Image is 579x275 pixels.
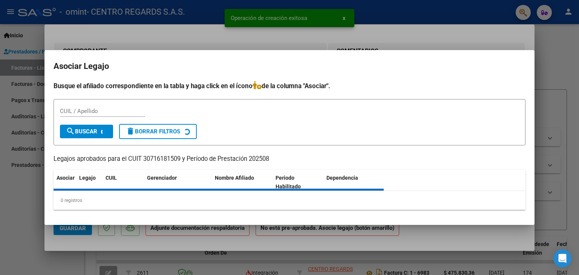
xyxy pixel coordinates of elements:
[106,175,117,181] span: CUIL
[215,175,254,181] span: Nombre Afiliado
[54,81,525,91] h4: Busque el afiliado correspondiente en la tabla y haga click en el ícono de la columna "Asociar".
[144,170,212,195] datatable-header-cell: Gerenciador
[54,170,76,195] datatable-header-cell: Asociar
[60,125,113,138] button: Buscar
[119,124,197,139] button: Borrar Filtros
[66,127,75,136] mat-icon: search
[103,170,144,195] datatable-header-cell: CUIL
[79,175,96,181] span: Legajo
[66,128,97,135] span: Buscar
[54,59,525,73] h2: Asociar Legajo
[147,175,177,181] span: Gerenciador
[553,249,571,267] div: Open Intercom Messenger
[273,170,323,195] datatable-header-cell: Periodo Habilitado
[212,170,273,195] datatable-header-cell: Nombre Afiliado
[54,191,525,210] div: 0 registros
[57,175,75,181] span: Asociar
[276,175,301,189] span: Periodo Habilitado
[126,128,180,135] span: Borrar Filtros
[326,175,358,181] span: Dependencia
[323,170,384,195] datatable-header-cell: Dependencia
[126,127,135,136] mat-icon: delete
[76,170,103,195] datatable-header-cell: Legajo
[54,154,525,164] p: Legajos aprobados para el CUIT 30716181509 y Período de Prestación 202508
